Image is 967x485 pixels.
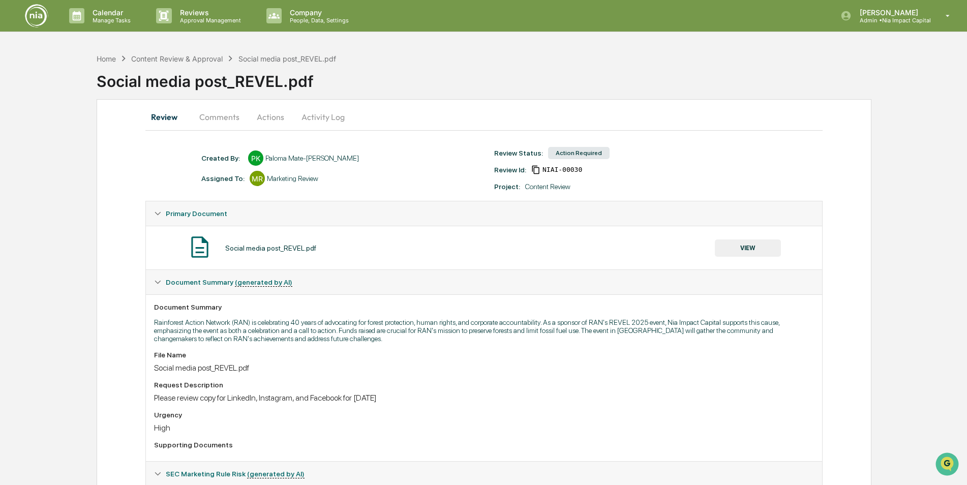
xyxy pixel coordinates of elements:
p: Admin • Nia Impact Capital [852,17,931,24]
a: Powered byPylon [72,172,123,180]
img: 1746055101610-c473b297-6a78-478c-a979-82029cc54cd1 [10,78,28,96]
div: 🔎 [10,148,18,157]
div: Urgency [154,411,813,419]
p: Company [282,8,354,17]
img: Document Icon [187,234,213,260]
a: 🖐️Preclearance [6,124,70,142]
div: Created By: ‎ ‎ [201,154,243,162]
div: High [154,423,813,433]
div: Supporting Documents [154,441,813,449]
div: 🖐️ [10,129,18,137]
button: Actions [248,105,293,129]
button: Comments [191,105,248,129]
button: Activity Log [293,105,353,129]
a: 🗄️Attestations [70,124,130,142]
div: File Name [154,351,813,359]
iframe: Open customer support [934,451,962,479]
span: Document Summary [166,278,292,286]
p: Rainforest Action Network (RAN) is celebrating 40 years of advocating for forest protection, huma... [154,318,813,343]
p: How can we help? [10,21,185,38]
div: Document Summary (generated by AI) [146,294,822,461]
span: SEC Marketing Rule Risk [166,470,305,478]
p: Manage Tasks [84,17,136,24]
div: PK [248,150,263,166]
div: Social media post_REVEL.pdf [225,244,316,252]
a: 🔎Data Lookup [6,143,68,162]
div: Social media post_REVEL.pdf [238,54,336,63]
div: 🗄️ [74,129,82,137]
button: VIEW [715,239,781,257]
div: Action Required [548,147,610,159]
span: c7f52a4b-9600-4673-b896-5a82c32a21a3 [542,166,582,174]
div: We're available if you need us! [35,88,129,96]
div: Please review copy for LinkedIn, Instagram, and Facebook for [DATE] [154,393,813,403]
div: Request Description [154,381,813,389]
span: Preclearance [20,128,66,138]
div: MR [250,171,265,186]
div: Social media post_REVEL.pdf [97,64,967,90]
div: Social media post_REVEL.pdf [154,363,813,373]
p: Reviews [172,8,246,17]
p: Approval Management [172,17,246,24]
div: Review Status: [494,149,543,157]
div: Document Summary (generated by AI) [146,270,822,294]
p: People, Data, Settings [282,17,354,24]
div: Home [97,54,116,63]
img: logo [24,4,49,28]
div: Document Summary [154,303,813,311]
p: Calendar [84,8,136,17]
u: (generated by AI) [247,470,305,478]
div: Primary Document [146,226,822,269]
div: Review Id: [494,166,526,174]
div: Start new chat [35,78,167,88]
u: (generated by AI) [235,278,292,287]
div: Project: [494,183,520,191]
div: Marketing Review [267,174,318,183]
span: Pylon [101,172,123,180]
div: secondary tabs example [145,105,822,129]
div: Paloma Mate-[PERSON_NAME] [265,154,359,162]
button: Review [145,105,191,129]
p: [PERSON_NAME] [852,8,931,17]
button: Start new chat [173,81,185,93]
span: Attestations [84,128,126,138]
div: Assigned To: [201,174,245,183]
div: Content Review & Approval [131,54,223,63]
div: Primary Document [146,201,822,226]
span: Primary Document [166,209,227,218]
div: Content Review [525,183,570,191]
span: Data Lookup [20,147,64,158]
